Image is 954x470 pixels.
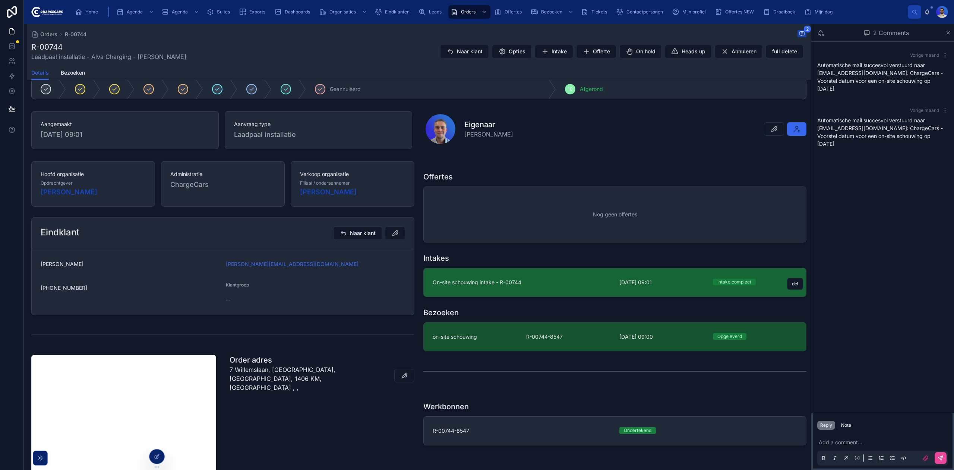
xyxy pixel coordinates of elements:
[230,355,358,365] h1: Order adres
[423,401,469,412] h1: Werkbonnen
[41,180,73,186] span: Opdrachtgever
[333,226,382,240] button: Naar klant
[41,129,209,140] span: [DATE] 09:01
[31,31,57,38] a: Orders
[526,333,611,341] span: R-00744-8547
[170,170,275,178] span: Administratie
[65,31,86,38] a: R-00744
[172,9,188,15] span: Agenda
[817,116,948,148] p: Automatische mail succesvol verstuurd naar [EMAIL_ADDRESS][DOMAIN_NAME]: ChargeCars - Voorstel da...
[85,9,98,15] span: Home
[433,427,610,435] span: R-00744-8547
[317,5,371,19] a: Organisaties
[114,5,158,19] a: Agenda
[817,421,835,430] button: Reply
[619,333,704,341] span: [DATE] 09:00
[593,48,610,55] span: Offerte
[433,333,477,341] span: on-site schouwing
[237,5,271,19] a: Exports
[234,120,403,128] span: Aanvraag type
[30,6,63,18] img: App logo
[330,85,361,93] span: Geannuleerd
[682,9,706,15] span: Mijn profiel
[448,5,490,19] a: Orders
[619,45,662,58] button: On hold
[457,48,483,55] span: Naar klant
[416,5,447,19] a: Leads
[910,107,939,113] span: Vorige maand
[715,45,763,58] button: Annuleren
[461,9,476,15] span: Orders
[815,9,833,15] span: Mijn dag
[424,323,806,351] a: on-site schouwingR-00744-8547[DATE] 09:00Opgeleverd
[127,9,143,15] span: Agenda
[41,187,97,197] a: [PERSON_NAME]
[226,282,249,288] span: Klantgroep
[159,5,203,19] a: Agenda
[792,281,798,287] span: del
[249,9,265,15] span: Exports
[803,25,811,33] span: 2
[717,279,751,285] div: Intake compleet
[31,42,186,52] h1: R-00744
[579,5,612,19] a: Tickets
[41,120,209,128] span: Aangemaakt
[713,5,759,19] a: Offertes NEW
[464,130,513,139] span: [PERSON_NAME]
[772,48,797,55] span: full delete
[591,9,607,15] span: Tickets
[41,284,220,292] span: [PHONE_NUMBER]
[665,45,712,58] button: Heads up
[300,170,405,178] span: Verkoop organisatie
[41,226,79,238] h2: Eindklant
[31,52,186,61] span: Laadpaal installatie - Alva Charging - [PERSON_NAME]
[841,422,851,428] div: Note
[593,211,637,218] span: Nog geen offertes
[766,45,803,58] button: full delete
[910,52,939,58] span: Vorige maand
[624,427,651,434] div: Ondertekend
[464,119,513,130] h1: Eigenaar
[802,5,838,19] a: Mijn dag
[552,48,567,55] span: Intake
[429,9,442,15] span: Leads
[226,296,230,304] span: --
[541,9,562,15] span: Bezoeken
[300,187,357,197] a: [PERSON_NAME]
[838,421,854,430] button: Note
[230,365,358,392] p: 7 Willemslaan, [GEOGRAPHIC_DATA], [GEOGRAPHIC_DATA], 1406 KM, [GEOGRAPHIC_DATA] , ,
[576,45,616,58] button: Offerte
[433,279,610,286] span: On-site schouwing intake - R-00744
[61,66,85,81] a: Bezoeken
[492,45,532,58] button: Opties
[725,9,754,15] span: Offertes NEW
[682,48,705,55] span: Heads up
[423,253,449,263] h1: Intakes
[535,45,573,58] button: Intake
[300,180,350,186] span: Filiaal / onderaannemer
[40,31,57,38] span: Orders
[817,61,948,93] p: Automatische mail succesvol verstuurd naar [EMAIL_ADDRESS][DOMAIN_NAME]: ChargeCars - Voorstel da...
[440,45,489,58] button: Naar klant
[423,172,453,182] h1: Offertes
[31,69,49,76] span: Details
[492,5,527,19] a: Offertes
[787,278,803,290] button: del
[580,85,603,93] span: Afgerond
[234,129,296,140] span: Laadpaal installatie
[619,279,704,286] span: [DATE] 09:01
[423,307,459,318] h1: Bezoeken
[626,9,663,15] span: Contactpersonen
[717,333,742,340] div: Opgeleverd
[614,5,668,19] a: Contactpersonen
[69,4,908,20] div: scrollable content
[505,9,522,15] span: Offertes
[424,417,806,445] a: R-00744-8547Ondertekend
[424,268,806,297] a: On-site schouwing intake - R-00744[DATE] 09:01Intake compleetdel
[61,69,85,76] span: Bezoeken
[204,5,235,19] a: Suites
[272,5,315,19] a: Dashboards
[732,48,756,55] span: Annuleren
